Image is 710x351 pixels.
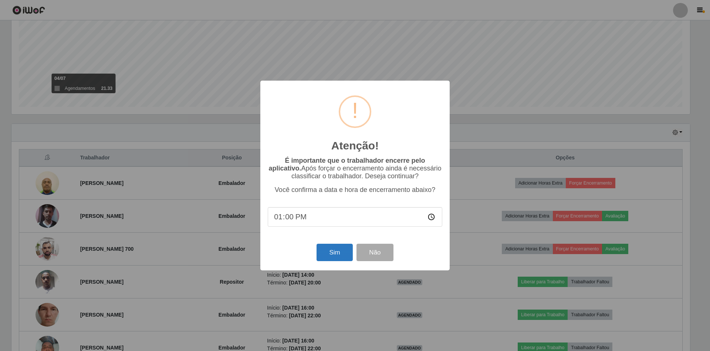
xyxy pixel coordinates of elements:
[268,157,442,180] p: Após forçar o encerramento ainda é necessário classificar o trabalhador. Deseja continuar?
[356,244,393,261] button: Não
[268,157,425,172] b: É importante que o trabalhador encerre pelo aplicativo.
[317,244,352,261] button: Sim
[268,186,442,194] p: Você confirma a data e hora de encerramento abaixo?
[331,139,379,152] h2: Atenção!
